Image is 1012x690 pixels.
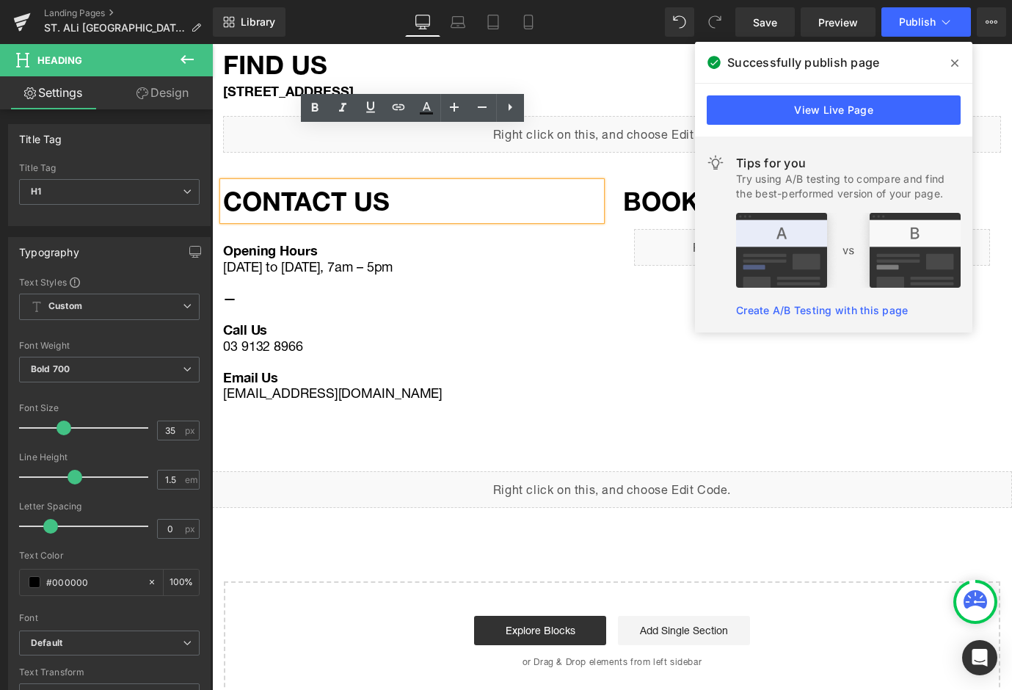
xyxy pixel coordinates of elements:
span: [EMAIL_ADDRESS][DOMAIN_NAME] [11,341,230,357]
div: % [164,570,199,595]
input: Color [46,574,140,590]
a: Mobile [511,7,546,37]
a: Laptop [440,7,476,37]
i: Default [31,637,62,650]
span: Save [753,15,777,30]
div: Text Color [19,551,200,561]
span: [DATE] to [DATE], 7am – 5pm [11,215,181,230]
div: Tips for you [736,154,961,172]
a: Add Single Section [406,572,538,601]
b: H1 [31,186,41,197]
a: New Library [213,7,285,37]
div: Font Weight [19,341,200,351]
img: light.svg [707,154,724,172]
span: Opening Hours [11,198,106,214]
span: Publish [899,16,936,28]
b: Custom [48,300,82,313]
button: More [977,7,1006,37]
span: Email Us [11,325,66,341]
button: Redo [700,7,729,37]
div: Line Height [19,452,200,462]
div: Font [19,613,200,623]
img: tip.png [736,213,961,288]
div: Text Styles [19,276,200,288]
span: Preview [818,15,858,30]
button: Undo [665,7,694,37]
a: View Live Page [707,95,961,125]
span: Heading [37,54,82,66]
h1: BOOK A TABLE [411,138,789,177]
div: Open Intercom Messenger [962,640,997,675]
button: Publish [881,7,971,37]
span: ST. ALi [GEOGRAPHIC_DATA] [44,22,185,34]
b: Bold 700 [31,363,70,374]
a: Design [109,76,216,109]
span: em [185,475,197,484]
h1: FIND US [11,1,789,40]
p: [STREET_ADDRESS] [11,40,745,56]
span: Successfully publish page [727,54,879,71]
div: Title Tag [19,163,200,173]
a: Preview [801,7,876,37]
div: Text Transform [19,667,200,678]
div: Letter Spacing [19,501,200,512]
span: Call Us [11,277,55,294]
a: Landing Pages [44,7,213,19]
a: Create A/B Testing with this page [736,304,908,316]
span: Library [241,15,275,29]
div: Try using A/B testing to compare and find the best-performed version of your page. [736,172,961,201]
div: Title Tag [19,125,62,145]
p: — [11,247,345,263]
span: px [185,524,197,534]
a: Tablet [476,7,511,37]
div: Typography [19,238,79,258]
a: Explore Blocks [262,572,394,601]
span: 03 9132 8966 [11,294,91,310]
div: Font Size [19,403,200,413]
span: px [185,426,197,435]
h1: CONTACT US [11,138,389,177]
a: Desktop [405,7,440,37]
p: or Drag & Drop elements from left sidebar [35,613,765,623]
